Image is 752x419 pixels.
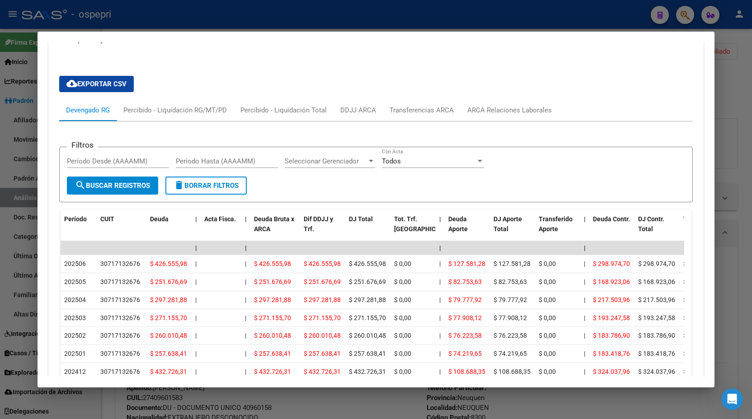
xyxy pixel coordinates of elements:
datatable-header-cell: Deuda [146,209,192,249]
span: | [195,332,197,339]
span: $ 0,00 [683,368,700,375]
span: $ 183.786,90 [638,332,675,339]
span: | [584,244,586,251]
span: $ 0,00 [683,350,700,357]
span: $ 193.247,58 [638,314,675,321]
span: Tot. Trf. [GEOGRAPHIC_DATA] [394,215,456,233]
span: $ 127.581,28 [493,260,531,267]
div: DDJJ ARCA [340,105,376,115]
datatable-header-cell: CUIT [97,209,146,249]
datatable-header-cell: | [241,209,250,249]
span: | [195,296,197,303]
span: $ 251.676,69 [150,278,187,285]
span: $ 74.219,65 [493,350,527,357]
span: | [439,244,441,251]
div: 30717132676 [100,331,140,341]
span: | [245,314,246,321]
iframe: Intercom live chat [721,388,743,410]
datatable-header-cell: Acta Fisca. [201,209,241,249]
span: | [439,296,441,303]
span: Borrar Filtros [174,182,239,190]
span: $ 298.974,70 [638,260,675,267]
span: $ 0,00 [683,314,700,321]
datatable-header-cell: | [436,209,445,249]
div: 30717132676 [100,295,140,305]
span: $ 432.726,31 [150,368,187,375]
span: | [195,278,197,285]
span: $ 108.688,35 [448,368,485,375]
span: | [584,296,585,303]
span: $ 0,00 [394,314,411,321]
span: $ 168.923,06 [638,278,675,285]
span: 202504 [64,296,86,303]
span: $ 0,00 [683,278,700,285]
span: 202505 [64,278,86,285]
span: | [245,244,247,251]
span: | [245,296,246,303]
div: Percibido - Liquidación RG/MT/PD [123,105,227,115]
span: $ 79.777,92 [448,296,482,303]
span: DJ Contr. Total [638,215,664,233]
div: 30717132676 [100,367,140,377]
span: | [245,332,246,339]
h3: Filtros [67,140,98,150]
span: Exportar CSV [66,80,127,88]
span: $ 257.638,41 [349,350,386,357]
span: | [439,215,441,223]
span: | [439,332,441,339]
span: $ 260.010,48 [304,332,341,339]
span: Período [64,215,87,223]
span: | [439,368,441,375]
span: $ 0,00 [394,350,411,357]
span: | [195,244,197,251]
div: 30717132676 [100,313,140,323]
span: $ 0,00 [683,296,700,303]
span: $ 0,00 [539,278,556,285]
span: | [195,314,197,321]
span: $ 193.247,58 [593,314,630,321]
span: $ 426.555,98 [150,260,187,267]
span: $ 183.418,76 [593,350,630,357]
span: $ 77.908,12 [493,314,527,321]
span: $ 0,00 [394,368,411,375]
datatable-header-cell: DJ Aporte Total [490,209,535,249]
span: | [245,350,246,357]
span: $ 260.010,48 [150,332,187,339]
span: $ 0,00 [394,332,411,339]
mat-icon: search [75,180,86,191]
span: | [439,278,441,285]
div: Percibido - Liquidación Total [240,105,327,115]
span: $ 217.503,96 [638,296,675,303]
div: ARCA Relaciones Laborales [467,105,552,115]
span: $ 432.726,31 [254,368,291,375]
span: Deuda [150,215,169,223]
span: $ 324.037,96 [638,368,675,375]
span: Seleccionar Gerenciador [285,157,367,165]
span: $ 0,00 [539,296,556,303]
span: Transferido Aporte [539,215,573,233]
span: $ 257.638,41 [150,350,187,357]
span: 202502 [64,332,86,339]
span: $ 74.219,65 [448,350,482,357]
span: $ 0,00 [683,260,700,267]
span: $ 217.503,96 [593,296,630,303]
span: $ 298.974,70 [593,260,630,267]
span: $ 432.726,31 [304,368,341,375]
datatable-header-cell: Deuda Bruta x ARCA [250,209,300,249]
span: $ 271.155,70 [304,314,341,321]
span: Todos [382,157,401,165]
datatable-header-cell: DJ Contr. Total [634,209,680,249]
span: $ 426.555,98 [254,260,291,267]
span: $ 324.037,96 [593,368,630,375]
span: $ 127.581,28 [448,260,485,267]
span: | [195,260,197,267]
span: Trf Contr. [683,215,710,223]
span: $ 297.281,88 [349,296,386,303]
span: Acta Fisca. [204,215,236,223]
span: | [584,314,585,321]
span: $ 0,00 [539,260,556,267]
span: $ 426.555,98 [349,260,386,267]
span: $ 0,00 [394,278,411,285]
span: Deuda Bruta x ARCA [254,215,294,233]
span: $ 183.418,76 [638,350,675,357]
